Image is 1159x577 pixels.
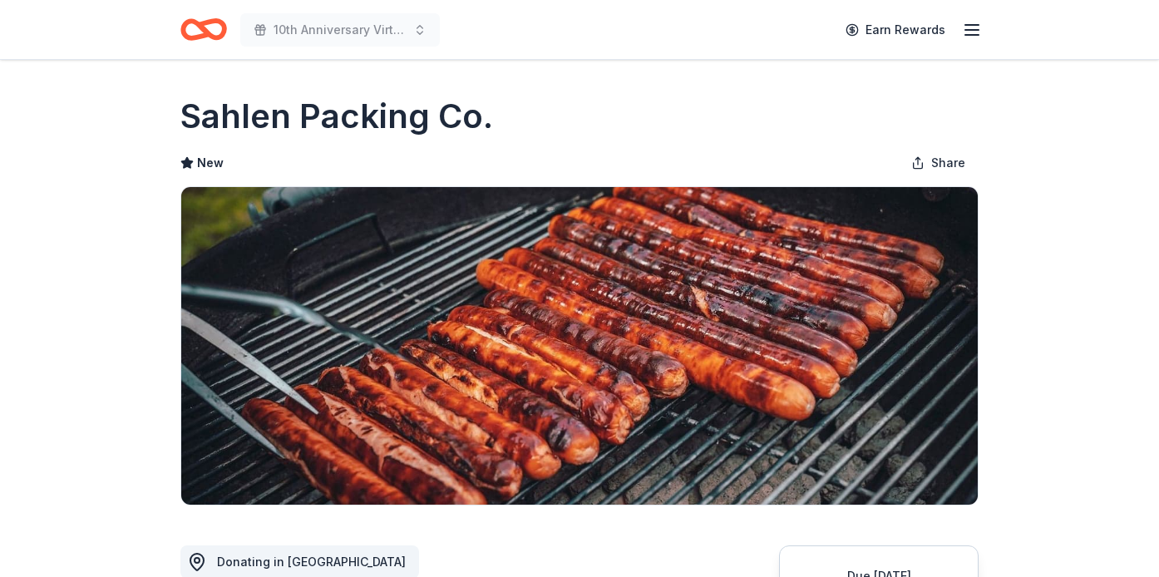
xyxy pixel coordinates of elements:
[274,20,407,40] span: 10th Anniversary Virtual Gala
[181,187,978,505] img: Image for Sahlen Packing Co.
[836,15,955,45] a: Earn Rewards
[180,93,493,140] h1: Sahlen Packing Co.
[217,555,406,569] span: Donating in [GEOGRAPHIC_DATA]
[240,13,440,47] button: 10th Anniversary Virtual Gala
[197,153,224,173] span: New
[898,146,979,180] button: Share
[931,153,965,173] span: Share
[180,10,227,49] a: Home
